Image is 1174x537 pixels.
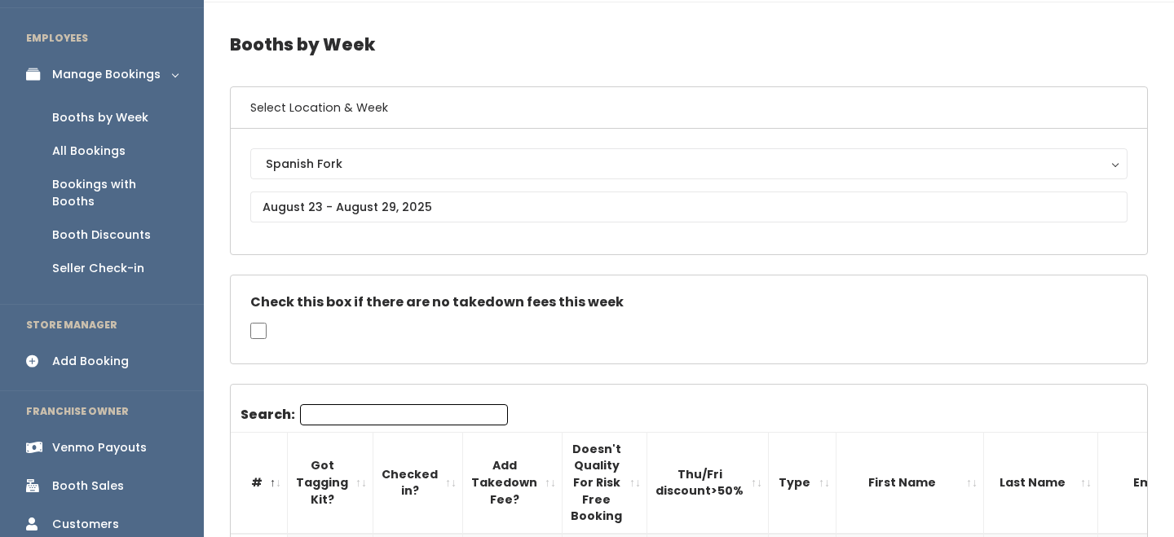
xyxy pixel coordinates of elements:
th: Last Name: activate to sort column ascending [984,432,1098,533]
th: Checked in?: activate to sort column ascending [373,432,463,533]
div: Manage Bookings [52,66,161,83]
div: All Bookings [52,143,126,160]
h5: Check this box if there are no takedown fees this week [250,295,1128,310]
div: Spanish Fork [266,155,1112,173]
div: Booth Sales [52,478,124,495]
button: Spanish Fork [250,148,1128,179]
input: August 23 - August 29, 2025 [250,191,1128,222]
th: First Name: activate to sort column ascending [836,432,984,533]
div: Booth Discounts [52,227,151,244]
th: Doesn't Quality For Risk Free Booking : activate to sort column ascending [563,432,647,533]
th: Type: activate to sort column ascending [769,432,836,533]
h4: Booths by Week [230,22,1148,67]
div: Seller Check-in [52,260,144,277]
div: Bookings with Booths [52,176,178,210]
th: #: activate to sort column descending [231,432,288,533]
div: Add Booking [52,353,129,370]
th: Got Tagging Kit?: activate to sort column ascending [288,432,373,533]
input: Search: [300,404,508,425]
div: Customers [52,516,119,533]
label: Search: [241,404,508,425]
th: Add Takedown Fee?: activate to sort column ascending [463,432,563,533]
div: Venmo Payouts [52,439,147,456]
th: Thu/Fri discount&gt;50%: activate to sort column ascending [647,432,769,533]
div: Booths by Week [52,109,148,126]
h6: Select Location & Week [231,87,1147,129]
